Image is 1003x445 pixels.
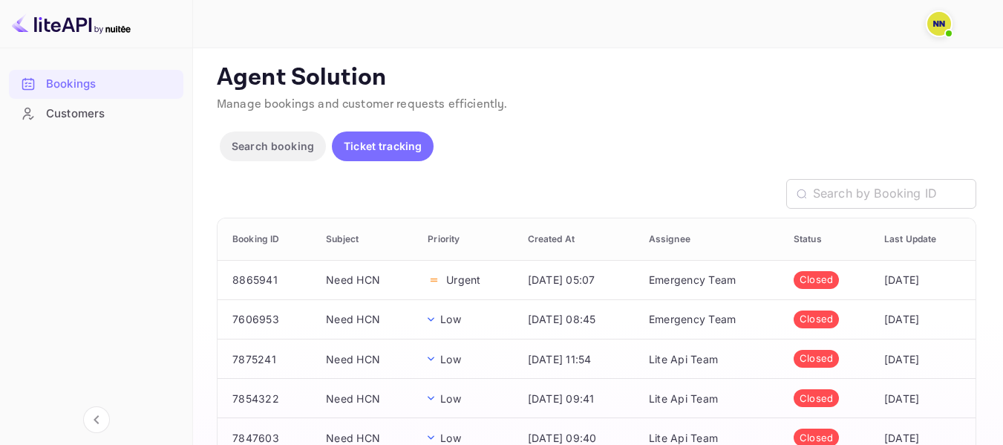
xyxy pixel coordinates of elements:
[440,311,460,327] p: Low
[314,379,416,418] td: Need HCN
[872,339,976,378] td: [DATE]
[314,218,416,261] th: Subject
[516,379,637,418] td: [DATE] 09:41
[9,70,183,97] a: Bookings
[314,260,416,299] td: Need HCN
[314,339,416,378] td: Need HCN
[516,299,637,339] td: [DATE] 08:45
[218,299,314,339] td: 7606953
[416,218,515,261] th: Priority
[440,391,460,406] p: Low
[218,218,314,261] th: Booking ID
[872,260,976,299] td: [DATE]
[794,273,840,288] span: Closed
[232,138,314,154] p: Search booking
[637,299,782,339] td: Emergency Team
[314,299,416,339] td: Need HCN
[782,218,872,261] th: Status
[46,76,176,93] div: Bookings
[46,105,176,123] div: Customers
[637,260,782,299] td: Emergency Team
[872,299,976,339] td: [DATE]
[872,379,976,418] td: [DATE]
[83,406,110,433] button: Collapse navigation
[794,392,840,406] span: Closed
[9,100,183,129] div: Customers
[217,97,508,112] span: Manage bookings and customer requests efficiently.
[794,312,840,327] span: Closed
[9,70,183,99] div: Bookings
[637,339,782,378] td: Lite Api Team
[872,218,976,261] th: Last Update
[9,100,183,127] a: Customers
[637,218,782,261] th: Assignee
[344,138,422,154] p: Ticket tracking
[446,272,480,288] p: Urgent
[637,379,782,418] td: Lite Api Team
[794,351,840,366] span: Closed
[440,351,460,367] p: Low
[218,339,314,378] td: 7875241
[217,63,976,93] p: Agent Solution
[813,179,976,209] input: Search by Booking ID
[927,12,951,36] img: N/A N/A
[12,12,131,36] img: LiteAPI logo
[516,260,637,299] td: [DATE] 05:07
[516,339,637,378] td: [DATE] 11:54
[516,218,637,261] th: Created At
[218,260,314,299] td: 8865941
[218,379,314,418] td: 7854322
